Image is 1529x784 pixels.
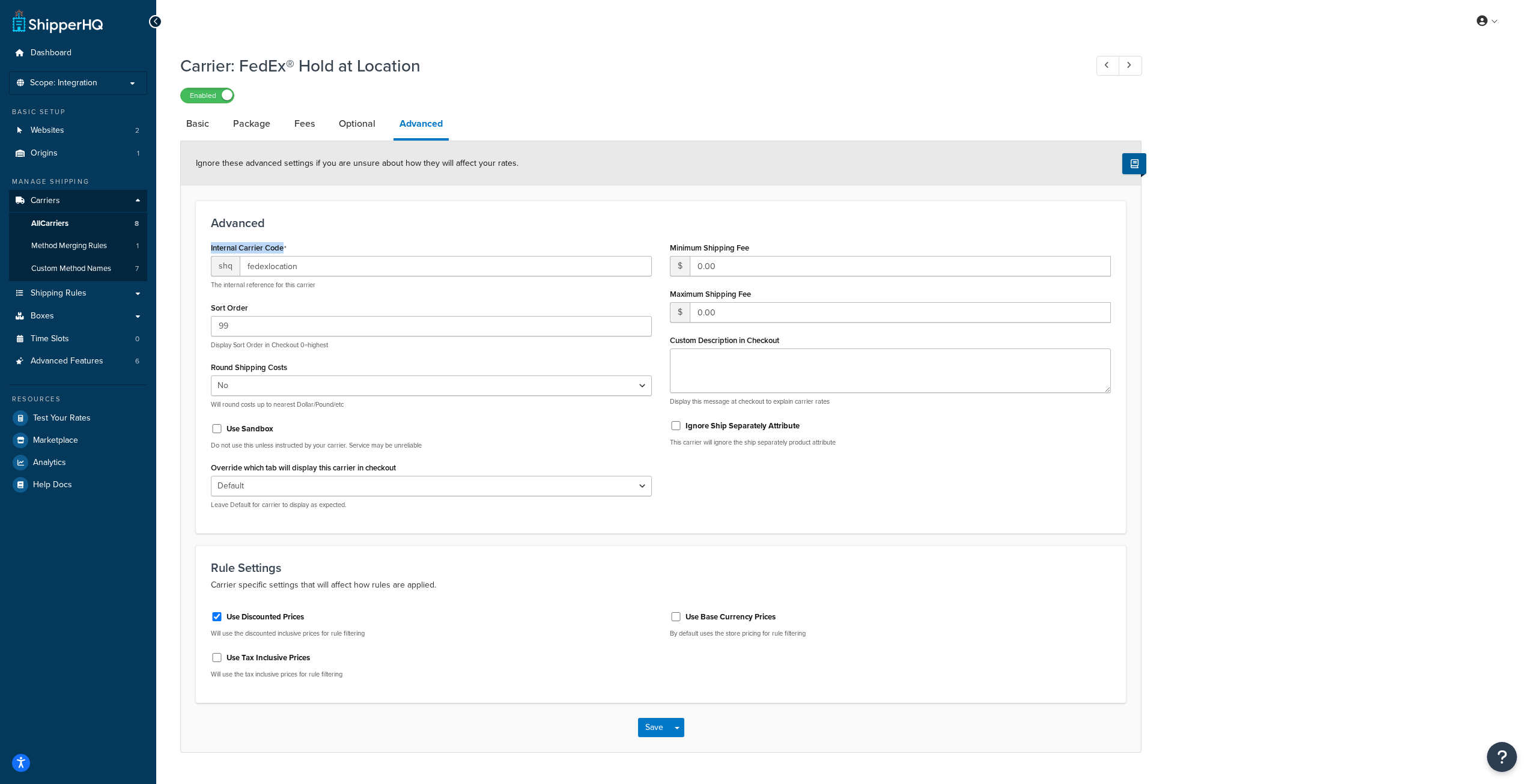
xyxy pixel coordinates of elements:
[1122,153,1146,174] button: Show Help Docs
[135,264,139,274] span: 7
[670,397,1111,406] p: Display this message at checkout to explain carrier rates
[9,235,147,257] a: Method Merging Rules1
[333,109,381,138] a: Optional
[211,441,652,450] p: Do not use this unless instructed by your carrier. Service may be unreliable
[9,430,147,451] a: Marketplace
[211,216,1111,229] h3: Advanced
[9,407,147,429] a: Test Your Rates
[9,213,147,235] a: AllCarriers8
[670,243,749,252] label: Minimum Shipping Fee
[9,42,147,64] a: Dashboard
[135,219,139,229] span: 8
[670,629,1111,638] p: By default uses the store pricing for rule filtering
[211,578,1111,592] p: Carrier specific settings that will affect how rules are applied.
[9,350,147,372] li: Advanced Features
[31,356,103,366] span: Advanced Features
[211,243,287,253] label: Internal Carrier Code
[9,258,147,280] li: Custom Method Names
[211,341,652,350] p: Display Sort Order in Checkout 0=highest
[670,336,779,345] label: Custom Description in Checkout
[638,718,670,737] button: Save
[33,413,91,424] span: Test Your Rates
[33,480,72,490] span: Help Docs
[9,258,147,280] a: Custom Method Names7
[9,328,147,350] li: Time Slots
[135,356,139,366] span: 6
[9,142,147,165] li: Origins
[685,421,800,431] label: Ignore Ship Separately Attribute
[136,241,139,251] span: 1
[9,282,147,305] a: Shipping Rules
[211,629,652,638] p: Will use the discounted inclusive prices for rule filtering
[211,463,396,472] label: Override which tab will display this carrier in checkout
[1487,742,1517,772] button: Open Resource Center
[9,142,147,165] a: Origins1
[9,235,147,257] li: Method Merging Rules
[33,458,66,468] span: Analytics
[9,120,147,142] li: Websites
[9,394,147,404] div: Resources
[31,241,107,251] span: Method Merging Rules
[670,438,1111,447] p: This carrier will ignore the ship separately product attribute
[670,302,690,323] span: $
[211,256,240,276] span: shq
[211,363,287,372] label: Round Shipping Costs
[180,54,1074,77] h1: Carrier: FedEx® Hold at Location
[211,281,652,290] p: The internal reference for this carrier
[196,157,518,169] span: Ignore these advanced settings if you are unsure about how they will affect your rates.
[9,305,147,327] a: Boxes
[288,109,321,138] a: Fees
[135,334,139,344] span: 0
[226,424,273,434] label: Use Sandbox
[211,303,248,312] label: Sort Order
[670,256,690,276] span: $
[31,196,60,206] span: Carriers
[135,126,139,136] span: 2
[9,474,147,496] a: Help Docs
[9,120,147,142] a: Websites2
[181,88,234,103] label: Enabled
[9,350,147,372] a: Advanced Features6
[211,561,1111,574] h3: Rule Settings
[9,107,147,117] div: Basic Setup
[227,109,276,138] a: Package
[30,78,97,88] span: Scope: Integration
[137,148,139,159] span: 1
[394,109,449,141] a: Advanced
[31,126,64,136] span: Websites
[9,177,147,187] div: Manage Shipping
[211,670,652,679] p: Will use the tax inclusive prices for rule filtering
[31,148,58,159] span: Origins
[9,328,147,350] a: Time Slots0
[1119,56,1142,76] a: Next Record
[9,452,147,473] a: Analytics
[31,264,111,274] span: Custom Method Names
[685,612,776,622] label: Use Base Currency Prices
[226,652,310,663] label: Use Tax Inclusive Prices
[670,290,751,299] label: Maximum Shipping Fee
[31,334,69,344] span: Time Slots
[33,436,78,446] span: Marketplace
[31,48,71,58] span: Dashboard
[211,500,652,509] p: Leave Default for carrier to display as expected.
[211,400,652,409] p: Will round costs up to nearest Dollar/Pound/etc
[31,311,54,321] span: Boxes
[226,612,304,622] label: Use Discounted Prices
[180,109,215,138] a: Basic
[9,190,147,281] li: Carriers
[1096,56,1120,76] a: Previous Record
[31,288,87,299] span: Shipping Rules
[31,219,68,229] span: All Carriers
[9,190,147,212] a: Carriers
